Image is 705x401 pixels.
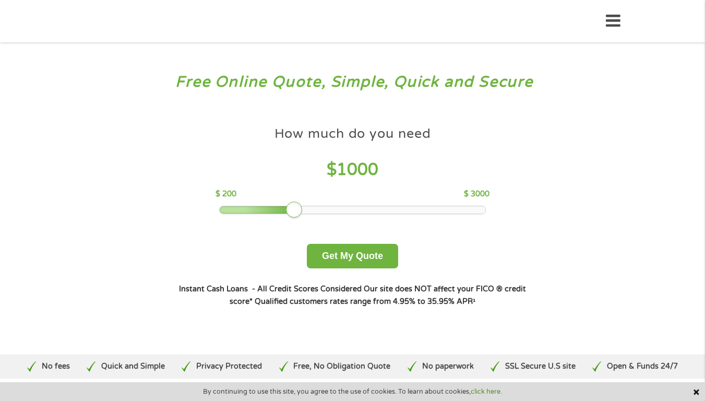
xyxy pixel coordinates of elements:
[42,361,70,372] p: No fees
[464,188,489,200] p: $ 3000
[337,160,378,180] span: 1000
[307,244,398,268] button: Get My Quote
[274,125,431,143] h4: How much do you need
[30,73,675,92] h3: Free Online Quote, Simple, Quick and Secure
[216,188,236,200] p: $ 200
[422,361,474,372] p: No paperwork
[196,361,262,372] p: Privacy Protected
[216,159,489,181] h4: $
[230,285,526,306] strong: Our site does NOT affect your FICO ® credit score*
[101,361,165,372] p: Quick and Simple
[203,388,502,395] span: By continuing to use this site, you agree to the use of cookies. To learn about cookies,
[607,361,678,372] p: Open & Funds 24/7
[293,361,390,372] p: Free, No Obligation Quote
[471,387,502,396] a: click here.
[179,285,362,293] strong: Instant Cash Loans - All Credit Scores Considered
[255,297,475,306] strong: Qualified customers rates range from 4.95% to 35.95% APR¹
[505,361,576,372] p: SSL Secure U.S site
